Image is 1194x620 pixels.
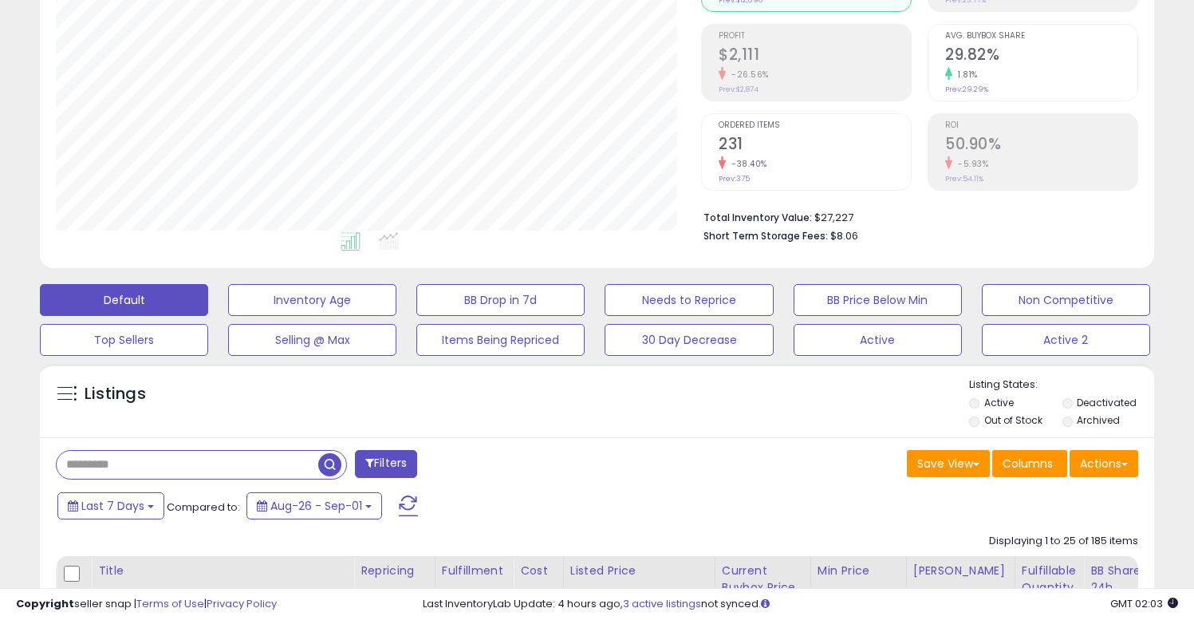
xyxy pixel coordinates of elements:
[605,324,773,356] button: 30 Day Decrease
[1003,456,1053,472] span: Columns
[907,450,990,477] button: Save View
[952,69,978,81] small: 1.81%
[989,534,1138,549] div: Displaying 1 to 25 of 185 items
[167,500,240,515] span: Compared to:
[719,32,911,41] span: Profit
[945,85,988,94] small: Prev: 29.29%
[1110,596,1178,611] span: 2025-09-9 02:03 GMT
[136,596,204,611] a: Terms of Use
[85,383,146,405] h5: Listings
[207,596,277,611] a: Privacy Policy
[703,229,828,243] b: Short Term Storage Fees:
[520,563,557,579] div: Cost
[703,207,1126,226] li: $27,227
[945,174,983,184] small: Prev: 54.11%
[98,563,347,579] div: Title
[228,324,396,356] button: Selling @ Max
[719,174,750,184] small: Prev: 375
[16,596,74,611] strong: Copyright
[794,324,962,356] button: Active
[623,596,701,611] a: 3 active listings
[992,450,1067,477] button: Columns
[794,284,962,316] button: BB Price Below Min
[1077,413,1120,427] label: Archived
[270,498,362,514] span: Aug-26 - Sep-01
[726,158,767,170] small: -38.40%
[719,45,911,67] h2: $2,111
[16,597,277,612] div: seller snap | |
[1022,563,1077,596] div: Fulfillable Quantity
[952,158,988,170] small: -5.93%
[40,324,208,356] button: Top Sellers
[719,135,911,156] h2: 231
[228,284,396,316] button: Inventory Age
[830,228,858,243] span: $8.06
[945,135,1137,156] h2: 50.90%
[982,324,1150,356] button: Active 2
[246,492,382,519] button: Aug-26 - Sep-01
[423,597,1178,612] div: Last InventoryLab Update: 4 hours ago, not synced.
[984,413,1042,427] label: Out of Stock
[969,377,1154,393] p: Listing States:
[945,121,1137,130] span: ROI
[442,563,506,579] div: Fulfillment
[1070,450,1138,477] button: Actions
[81,498,144,514] span: Last 7 Days
[1077,396,1137,409] label: Deactivated
[913,563,1008,579] div: [PERSON_NAME]
[605,284,773,316] button: Needs to Reprice
[355,450,417,478] button: Filters
[818,563,900,579] div: Min Price
[703,211,812,224] b: Total Inventory Value:
[722,563,804,596] div: Current Buybox Price
[719,85,759,94] small: Prev: $2,874
[416,284,585,316] button: BB Drop in 7d
[982,284,1150,316] button: Non Competitive
[719,121,911,130] span: Ordered Items
[945,32,1137,41] span: Avg. Buybox Share
[57,492,164,519] button: Last 7 Days
[570,563,708,579] div: Listed Price
[416,324,585,356] button: Items Being Repriced
[361,563,428,579] div: Repricing
[40,284,208,316] button: Default
[945,45,1137,67] h2: 29.82%
[726,69,769,81] small: -26.56%
[1090,563,1149,596] div: BB Share 24h.
[984,396,1014,409] label: Active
